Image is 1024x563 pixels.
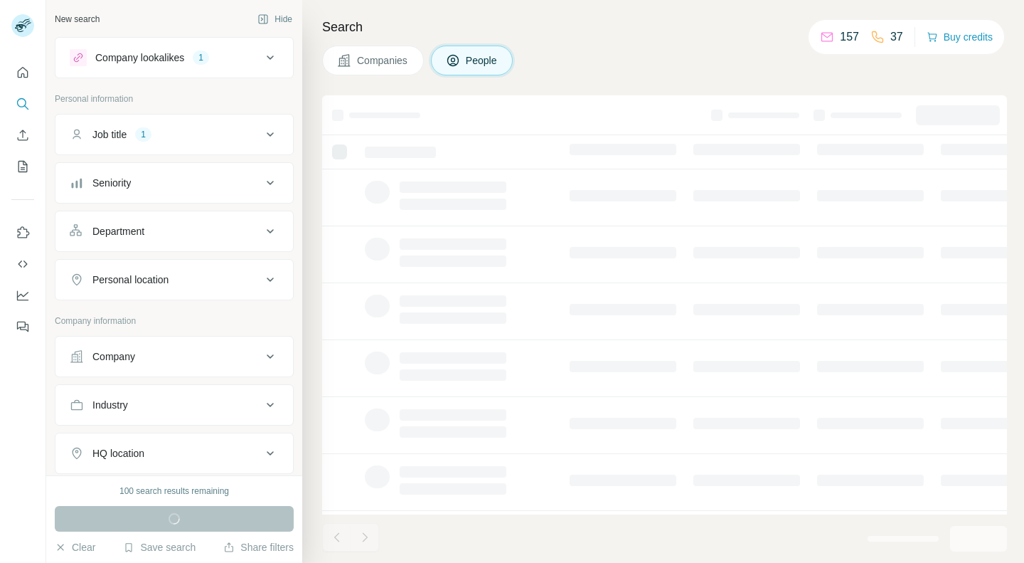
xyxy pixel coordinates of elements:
[92,224,144,238] div: Department
[92,398,128,412] div: Industry
[322,17,1007,37] h4: Search
[466,53,498,68] span: People
[11,154,34,179] button: My lists
[92,349,135,364] div: Company
[11,314,34,340] button: Feedback
[55,388,293,422] button: Industry
[357,53,409,68] span: Companies
[840,28,859,46] p: 157
[92,176,131,190] div: Seniority
[95,51,184,65] div: Company lookalikes
[55,93,294,105] p: Personal information
[55,263,293,297] button: Personal location
[11,60,34,85] button: Quick start
[92,446,144,461] div: HQ location
[927,27,993,47] button: Buy credits
[55,41,293,75] button: Company lookalikes1
[11,283,34,308] button: Dashboard
[55,540,95,554] button: Clear
[11,91,34,117] button: Search
[890,28,903,46] p: 37
[119,485,229,498] div: 100 search results remaining
[123,540,196,554] button: Save search
[92,127,127,142] div: Job title
[55,436,293,470] button: HQ location
[55,214,293,248] button: Department
[223,540,294,554] button: Share filters
[11,251,34,277] button: Use Surfe API
[11,122,34,148] button: Enrich CSV
[55,166,293,200] button: Seniority
[247,9,302,30] button: Hide
[55,117,293,152] button: Job title1
[193,51,209,64] div: 1
[55,315,294,327] p: Company information
[11,220,34,246] button: Use Surfe on LinkedIn
[55,340,293,374] button: Company
[55,13,100,26] div: New search
[135,128,151,141] div: 1
[92,273,169,287] div: Personal location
